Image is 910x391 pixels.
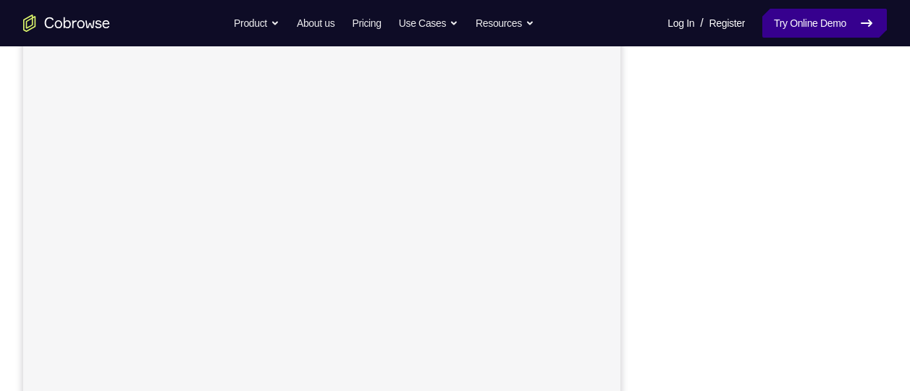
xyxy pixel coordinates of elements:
[709,9,745,38] a: Register
[476,9,534,38] button: Resources
[234,9,279,38] button: Product
[399,9,458,38] button: Use Cases
[352,9,381,38] a: Pricing
[700,14,703,32] span: /
[762,9,887,38] a: Try Online Demo
[297,9,334,38] a: About us
[23,14,110,32] a: Go to the home page
[667,9,694,38] a: Log In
